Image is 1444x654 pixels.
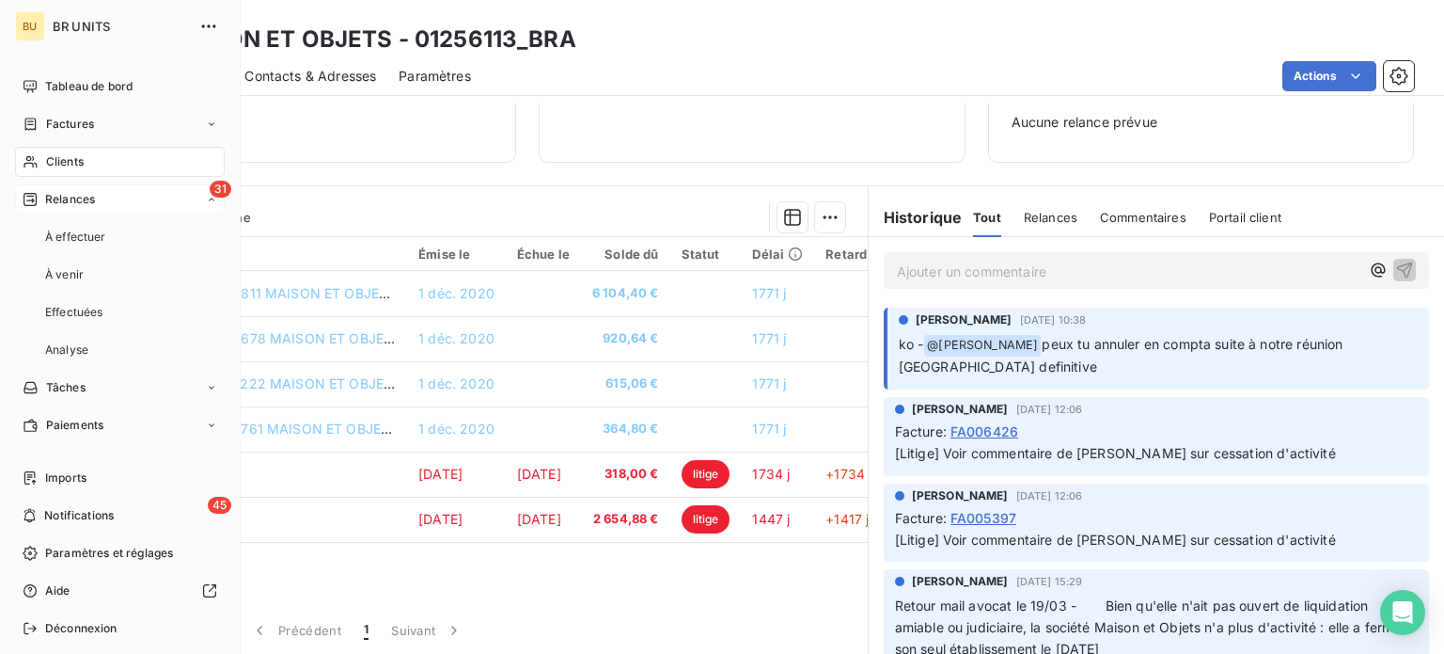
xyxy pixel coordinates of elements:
[752,466,790,482] span: 1734 j
[912,487,1009,504] span: [PERSON_NAME]
[418,247,494,262] div: Émise le
[130,330,400,346] span: Facture n° FA004678 MAISON ET OBJETS
[15,11,45,41] div: BU
[418,330,494,346] span: 1 déc. 2020
[950,422,1018,441] span: FA006426
[592,329,659,348] span: 920,64 €
[418,466,463,482] span: [DATE]
[130,246,396,263] div: Référence
[1024,210,1077,225] span: Relances
[353,611,380,650] button: 1
[1016,576,1083,587] span: [DATE] 15:29
[592,247,659,262] div: Solde dû
[592,465,659,484] span: 318,00 €
[592,510,659,529] span: 2 654,88 €
[45,229,106,246] span: À effectuer
[165,23,576,56] h3: MAISON ET OBJETS - 01256113_BRA
[592,420,659,439] span: 364,80 €
[46,379,86,396] span: Tâches
[45,78,133,95] span: Tableau de bord
[916,311,1012,328] span: [PERSON_NAME]
[244,67,376,86] span: Contacts & Adresses
[752,375,786,391] span: 1771 j
[973,210,1001,225] span: Tout
[1209,210,1281,225] span: Portail client
[592,375,659,393] span: 615,06 €
[825,247,886,262] div: Retard
[752,330,786,346] span: 1771 j
[1380,590,1425,635] div: Open Intercom Messenger
[418,285,494,301] span: 1 déc. 2020
[130,421,398,437] span: Facture n° FA004761 MAISON ET OBJETS
[208,497,231,514] span: 45
[912,573,1009,590] span: [PERSON_NAME]
[364,621,369,640] span: 1
[380,611,475,650] button: Suivant
[45,342,88,359] span: Analyse
[53,19,188,34] span: BR UNITS
[912,401,1009,418] span: [PERSON_NAME]
[45,470,86,487] span: Imports
[899,336,924,352] span: ko -
[950,508,1016,528] span: FA005397
[418,511,463,527] span: [DATE]
[682,460,730,488] span: litige
[418,375,494,391] span: 1 déc. 2020
[44,507,114,524] span: Notifications
[895,422,947,441] span: Facture :
[1016,490,1083,502] span: [DATE] 12:06
[45,582,71,599] span: Aide
[46,153,84,170] span: Clients
[895,445,1336,461] span: [Litige] Voir commentaire de [PERSON_NAME] sur cessation d'activité
[1012,113,1390,132] span: Aucune relance prévue
[239,611,353,650] button: Précédent
[895,508,947,528] span: Facture :
[130,285,396,301] span: Facture n° FA004811 MAISON ET OBJETS
[825,511,869,527] span: +1417 j
[752,511,790,527] span: 1447 j
[752,247,803,262] div: Délai
[399,67,471,86] span: Paramètres
[1282,61,1376,91] button: Actions
[517,511,561,527] span: [DATE]
[45,191,95,208] span: Relances
[130,375,400,391] span: Facture n° FA005222 MAISON ET OBJETS
[869,206,963,229] h6: Historique
[899,336,1347,375] span: peux tu annuler en compta suite à notre réunion [GEOGRAPHIC_DATA] definitive
[592,284,659,303] span: 6 104,40 €
[1016,404,1083,415] span: [DATE] 12:06
[418,421,494,437] span: 1 déc. 2020
[517,247,570,262] div: Échue le
[752,285,786,301] span: 1771 j
[46,417,103,434] span: Paiements
[210,181,231,198] span: 31
[45,266,84,283] span: À venir
[45,620,118,637] span: Déconnexion
[825,466,871,482] span: +1734 j
[682,505,730,534] span: litige
[517,466,561,482] span: [DATE]
[924,335,1041,357] span: @ [PERSON_NAME]
[45,545,173,562] span: Paramètres et réglages
[46,116,94,133] span: Factures
[15,576,225,606] a: Aide
[45,304,103,321] span: Effectuées
[752,421,786,437] span: 1771 j
[895,532,1336,548] span: [Litige] Voir commentaire de [PERSON_NAME] sur cessation d'activité
[682,247,730,262] div: Statut
[1100,210,1186,225] span: Commentaires
[1020,314,1087,326] span: [DATE] 10:38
